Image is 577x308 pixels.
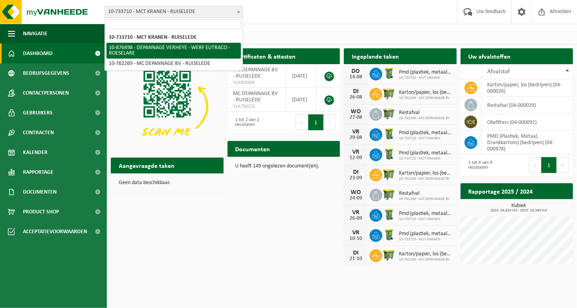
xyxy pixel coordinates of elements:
div: VR [348,149,364,155]
div: DI [348,88,364,95]
div: VR [348,129,364,135]
span: Pmd (plastiek, metaal, drankkartons) (bedrijven) [399,130,453,136]
div: 21-10 [348,256,364,262]
span: Karton/papier, los (bedrijven) [399,89,453,96]
div: 26-09 [348,216,364,221]
span: Navigatie [23,24,47,44]
div: 26-08 [348,95,364,100]
td: oliefilters (04-000092) [482,114,573,131]
span: MC DEPANNAGE BV - RUISELEDE [233,91,278,103]
td: [DATE] [286,88,317,112]
div: 12-09 [348,155,364,161]
button: 1 [308,114,324,130]
span: 10-733710 - MCT KRANEN - RUISELEDE [105,6,243,17]
span: 10-733710 - MCT KRANEN [399,76,453,80]
div: 10-10 [348,236,364,241]
span: Karton/papier, los (bedrijven) [399,251,453,257]
h2: Ingeplande taken [344,48,407,64]
h2: Documenten [228,141,278,156]
img: WB-1100-HPE-GN-50 [382,87,396,100]
span: Kalender [23,143,47,162]
img: WB-0240-HPE-GN-50 [382,67,396,80]
span: 10-762269 - MC DEPANNAGE BV [399,96,453,101]
div: WO [348,189,364,196]
h2: Uw afvalstoffen [461,48,519,64]
a: Bekijk rapportage [514,199,572,215]
p: U heeft 149 ongelezen document(en). [235,164,332,169]
div: DO [348,68,364,74]
span: MC DEPANNAGE BV - RUISELEDE [233,67,278,79]
div: 29-08 [348,135,364,141]
h3: Kubiek [465,203,573,213]
span: Pmd (plastiek, metaal, drankkartons) (bedrijven) [399,69,453,76]
div: WO [348,108,364,115]
h2: Aangevraagde taken [111,158,182,173]
button: 1 [541,157,557,173]
img: WB-1100-HPE-GN-50 [382,107,396,120]
li: 10-733710 - MCT KRANEN - RUISELEDE [106,32,241,43]
span: Rapportage [23,162,53,182]
button: Previous [296,114,308,130]
div: DI [348,250,364,256]
span: Karton/papier, los (bedrijven) [399,170,453,177]
span: Afvalstof [488,68,510,75]
td: karton/papier, los (bedrijven) (04-000026) [482,79,573,97]
img: WB-0240-HPE-GN-50 [382,147,396,161]
span: 10-762269 - MC DEPANNAGE BV [399,197,450,202]
img: WB-0240-HPE-GN-50 [382,228,396,241]
div: 24-09 [348,196,364,201]
img: WB-1100-HPE-GN-50 [382,188,396,201]
span: 10-762269 - MC DEPANNAGE BV [399,177,453,181]
span: 2024: 29,820 m3 - 2025: 18,340 m3 [465,209,573,213]
div: 23-09 [348,175,364,181]
p: Geen data beschikbaar. [119,180,216,186]
span: 10-762269 - MC DEPANNAGE BV [399,116,450,121]
span: 10-733710 - MCT KRANEN [399,136,453,141]
span: Bedrijfsgegevens [23,63,69,83]
span: Documenten [23,182,57,202]
span: Restafval [399,110,450,116]
div: 1 tot 4 van 4 resultaten [465,156,513,174]
span: Pmd (plastiek, metaal, drankkartons) (bedrijven) [399,231,453,237]
span: Gebruikers [23,103,53,123]
button: Next [324,114,336,130]
button: Next [557,157,569,173]
span: Acceptatievoorwaarden [23,222,87,241]
div: 27-08 [348,115,364,120]
span: 10-733710 - MCT KRANEN [399,237,453,242]
li: 10-876498 - DEPANNAGE VERHEYE - WERF EUTRACO - ROESELARE [106,43,241,59]
img: WB-1100-HPE-GN-50 [382,248,396,262]
img: WB-0240-HPE-GN-50 [382,208,396,221]
img: WB-1100-HPE-GN-50 [382,167,396,181]
span: 10-733710 - MCT KRANEN [399,156,453,161]
td: PMD (Plastiek, Metaal, Drankkartons) (bedrijven) (04-000978) [482,131,573,154]
h2: Certificaten & attesten [228,48,304,64]
img: WB-0240-HPE-GN-50 [382,127,396,141]
img: Download de VHEPlus App [111,64,224,148]
li: 10-762269 - MC DEPANNAGE BV - RUISELEDE [106,59,241,69]
div: 1 tot 2 van 2 resultaten [232,114,280,131]
span: Restafval [399,190,450,197]
span: Contactpersonen [23,83,69,103]
td: restafval (04-000029) [482,97,573,114]
div: DI [348,169,364,175]
span: 10-733710 - MCT KRANEN - RUISELEDE [104,6,243,18]
div: 14-08 [348,74,364,80]
span: Pmd (plastiek, metaal, drankkartons) (bedrijven) [399,150,453,156]
div: VR [348,230,364,236]
span: Product Shop [23,202,59,222]
span: VLA700253 [233,103,280,110]
span: Pmd (plastiek, metaal, drankkartons) (bedrijven) [399,211,453,217]
span: 10-762269 - MC DEPANNAGE BV [399,257,453,262]
span: Contracten [23,123,54,143]
h2: Rapportage 2025 / 2024 [461,183,541,199]
span: VLA902604 [233,80,280,86]
span: Dashboard [23,44,53,63]
div: VR [348,209,364,216]
button: Previous [529,157,541,173]
td: [DATE] [286,64,317,88]
span: 10-733710 - MCT KRANEN [399,217,453,222]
